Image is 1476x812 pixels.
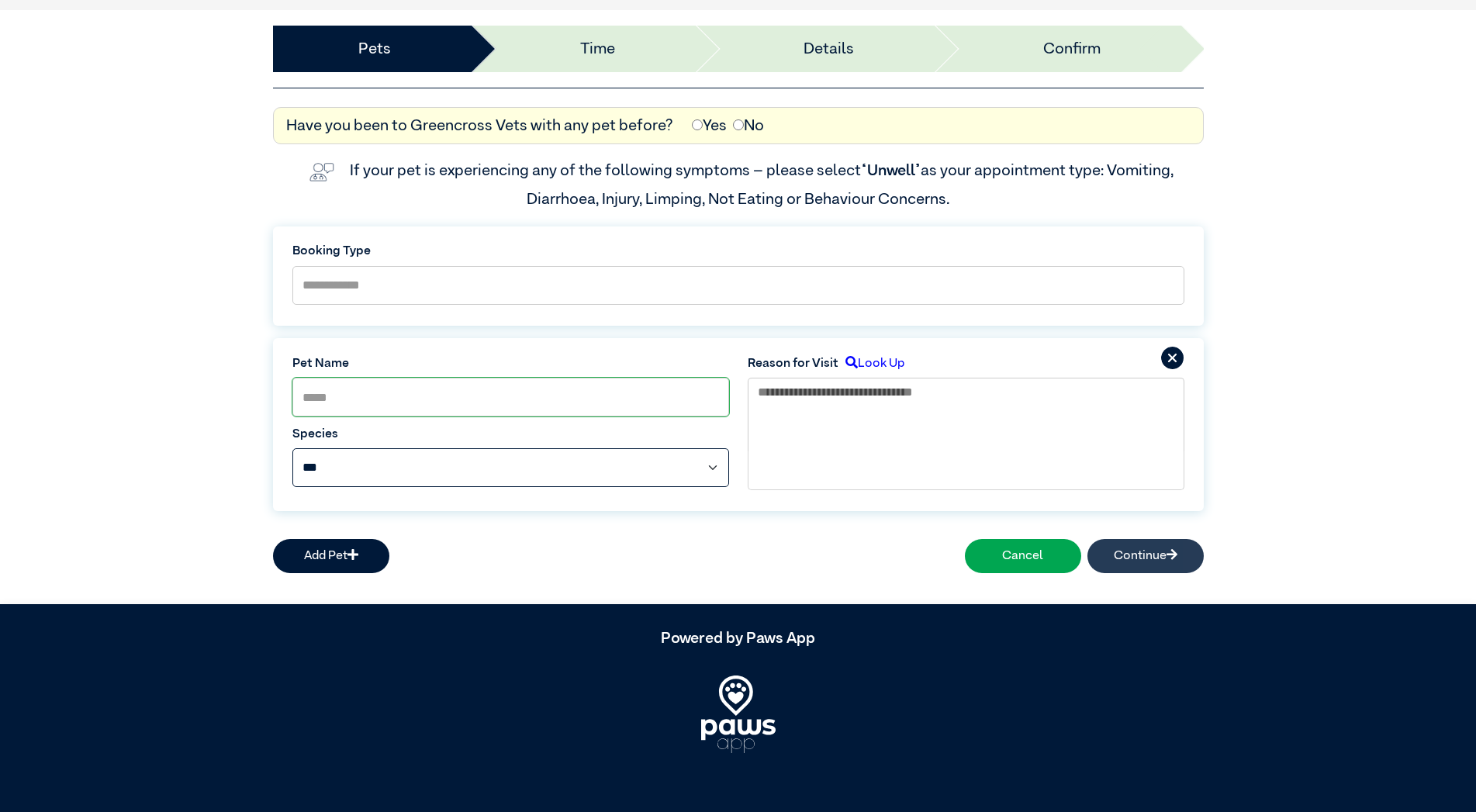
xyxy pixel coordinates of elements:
button: Cancel [965,539,1081,573]
span: “Unwell” [861,163,921,178]
input: Yes [692,119,703,130]
label: If your pet is experiencing any of the following symptoms – please select as your appointment typ... [350,163,1177,206]
button: Continue [1087,539,1204,573]
label: Reason for Visit [748,354,838,373]
label: No [733,114,764,137]
h5: Powered by Paws App [273,629,1204,648]
img: vet [303,157,340,188]
input: No [733,119,744,130]
label: Booking Type [292,242,1184,261]
img: PawsApp [701,676,776,753]
button: Add Pet [273,539,389,573]
label: Species [292,425,729,444]
label: Yes [692,114,727,137]
label: Have you been to Greencross Vets with any pet before? [286,114,673,137]
a: Pets [358,37,391,60]
label: Pet Name [292,354,729,373]
label: Look Up [838,354,904,373]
